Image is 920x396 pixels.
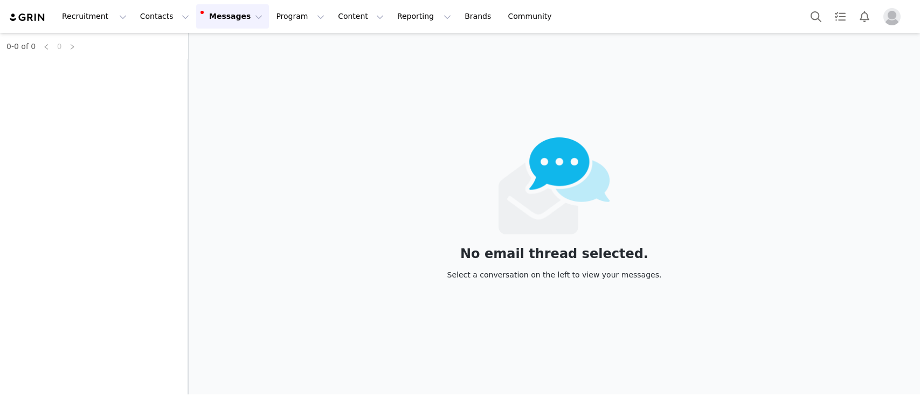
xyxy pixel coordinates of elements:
[66,40,79,53] li: Next Page
[40,40,53,53] li: Previous Page
[828,4,852,29] a: Tasks
[331,4,390,29] button: Content
[69,44,75,50] i: icon: right
[447,269,662,281] div: Select a conversation on the left to view your messages.
[853,4,876,29] button: Notifications
[6,40,36,53] li: 0-0 of 0
[134,4,196,29] button: Contacts
[804,4,828,29] button: Search
[53,40,65,52] a: 0
[877,8,911,25] button: Profile
[499,137,610,234] img: emails-empty2x.png
[458,4,501,29] a: Brands
[53,40,66,53] li: 0
[502,4,563,29] a: Community
[196,4,269,29] button: Messages
[447,248,662,260] div: No email thread selected.
[883,8,901,25] img: placeholder-profile.jpg
[269,4,331,29] button: Program
[9,12,46,23] img: grin logo
[43,44,50,50] i: icon: left
[56,4,133,29] button: Recruitment
[391,4,458,29] button: Reporting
